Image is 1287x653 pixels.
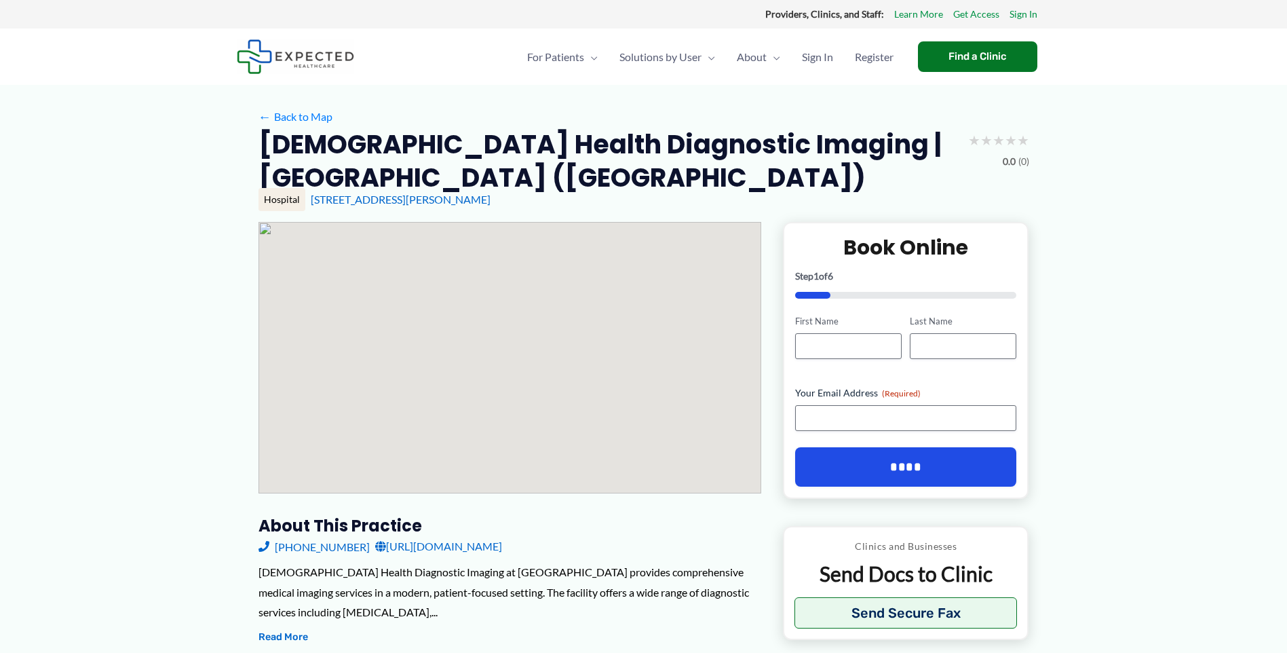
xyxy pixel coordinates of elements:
[855,33,894,81] span: Register
[584,33,598,81] span: Menu Toggle
[910,315,1016,328] label: Last Name
[968,128,980,153] span: ★
[1005,128,1017,153] span: ★
[516,33,904,81] nav: Primary Site Navigation
[258,536,370,557] a: [PHONE_NUMBER]
[258,515,761,536] h3: About this practice
[375,536,502,557] a: [URL][DOMAIN_NAME]
[980,128,993,153] span: ★
[258,107,332,127] a: ←Back to Map
[828,270,833,282] span: 6
[795,386,1017,400] label: Your Email Address
[516,33,609,81] a: For PatientsMenu Toggle
[1003,153,1016,170] span: 0.0
[918,41,1037,72] a: Find a Clinic
[258,128,957,195] h2: [DEMOGRAPHIC_DATA] Health Diagnostic Imaging | [GEOGRAPHIC_DATA] ([GEOGRAPHIC_DATA])
[258,110,271,123] span: ←
[609,33,726,81] a: Solutions by UserMenu Toggle
[258,562,761,622] div: [DEMOGRAPHIC_DATA] Health Diagnostic Imaging at [GEOGRAPHIC_DATA] provides comprehensive medical ...
[237,39,354,74] img: Expected Healthcare Logo - side, dark font, small
[894,5,943,23] a: Learn More
[953,5,999,23] a: Get Access
[527,33,584,81] span: For Patients
[737,33,767,81] span: About
[795,234,1017,261] h2: Book Online
[813,270,819,282] span: 1
[795,272,1017,281] p: Step of
[844,33,904,81] a: Register
[791,33,844,81] a: Sign In
[619,33,702,81] span: Solutions by User
[767,33,780,81] span: Menu Toggle
[765,8,884,20] strong: Providers, Clinics, and Staff:
[258,629,308,646] button: Read More
[702,33,715,81] span: Menu Toggle
[794,538,1018,555] p: Clinics and Businesses
[311,193,491,206] a: [STREET_ADDRESS][PERSON_NAME]
[794,597,1018,629] button: Send Secure Fax
[802,33,833,81] span: Sign In
[794,561,1018,587] p: Send Docs to Clinic
[1017,128,1029,153] span: ★
[258,188,305,211] div: Hospital
[1018,153,1029,170] span: (0)
[795,315,902,328] label: First Name
[993,128,1005,153] span: ★
[1010,5,1037,23] a: Sign In
[726,33,791,81] a: AboutMenu Toggle
[882,388,921,398] span: (Required)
